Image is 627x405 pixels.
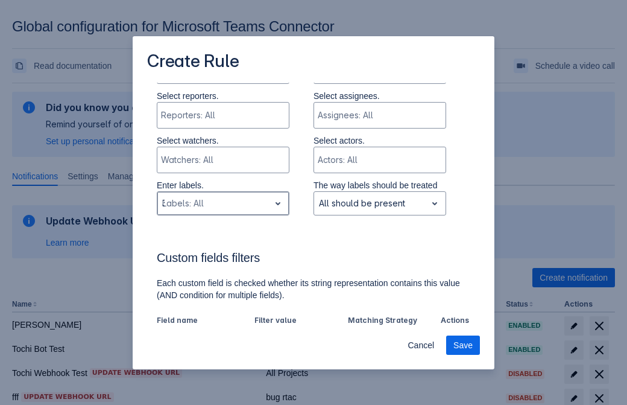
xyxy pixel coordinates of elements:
p: Each custom field is checked whether its string representation contains this value (AND condition... [157,277,470,301]
span: open [427,196,442,211]
span: Cancel [408,336,434,355]
th: Filter value [250,313,343,329]
button: Cancel [400,336,441,355]
h3: Create Rule [147,51,239,74]
th: Matching Strategy [343,313,436,329]
p: Select actors. [313,135,446,147]
p: Select assignees. [313,90,446,102]
p: Enter labels. [157,179,289,191]
span: Save [453,336,473,355]
h3: Custom fields filters [157,250,470,270]
th: Field name [157,313,250,329]
div: Scrollable content [133,83,494,327]
span: open [271,196,285,211]
p: The way labels should be treated [313,179,446,191]
p: Select reporters. [157,90,289,102]
p: Select watchers. [157,135,289,147]
button: Save [446,336,480,355]
th: Actions [436,313,470,329]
